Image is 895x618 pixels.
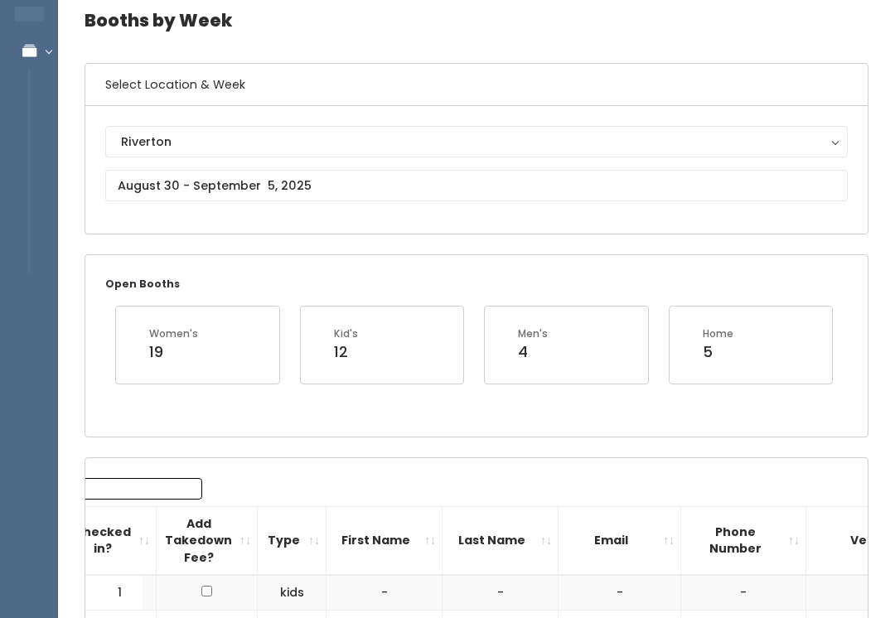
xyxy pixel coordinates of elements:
th: First Name: activate to sort column ascending [327,507,443,576]
div: 5 [703,342,733,364]
small: Open Booths [105,278,180,292]
td: - [559,576,681,611]
td: kids [258,576,327,611]
td: - [327,576,443,611]
div: Home [703,327,733,342]
div: Riverton [121,133,832,152]
td: - [681,576,806,611]
th: Email: activate to sort column ascending [559,507,681,576]
th: Last Name: activate to sort column ascending [443,507,559,576]
h6: Select Location & Week [85,65,868,107]
div: 12 [334,342,358,364]
div: Women's [149,327,198,342]
div: Kid's [334,327,358,342]
th: Checked in?: activate to sort column ascending [65,507,157,576]
div: 19 [149,342,198,364]
div: 4 [518,342,548,364]
th: Add Takedown Fee?: activate to sort column ascending [157,507,258,576]
td: 1 [85,576,143,611]
input: August 30 - September 5, 2025 [105,171,848,202]
td: - [443,576,559,611]
button: Riverton [105,127,848,158]
th: Type: activate to sort column ascending [258,507,327,576]
div: Men's [518,327,548,342]
th: Phone Number: activate to sort column ascending [681,507,806,576]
